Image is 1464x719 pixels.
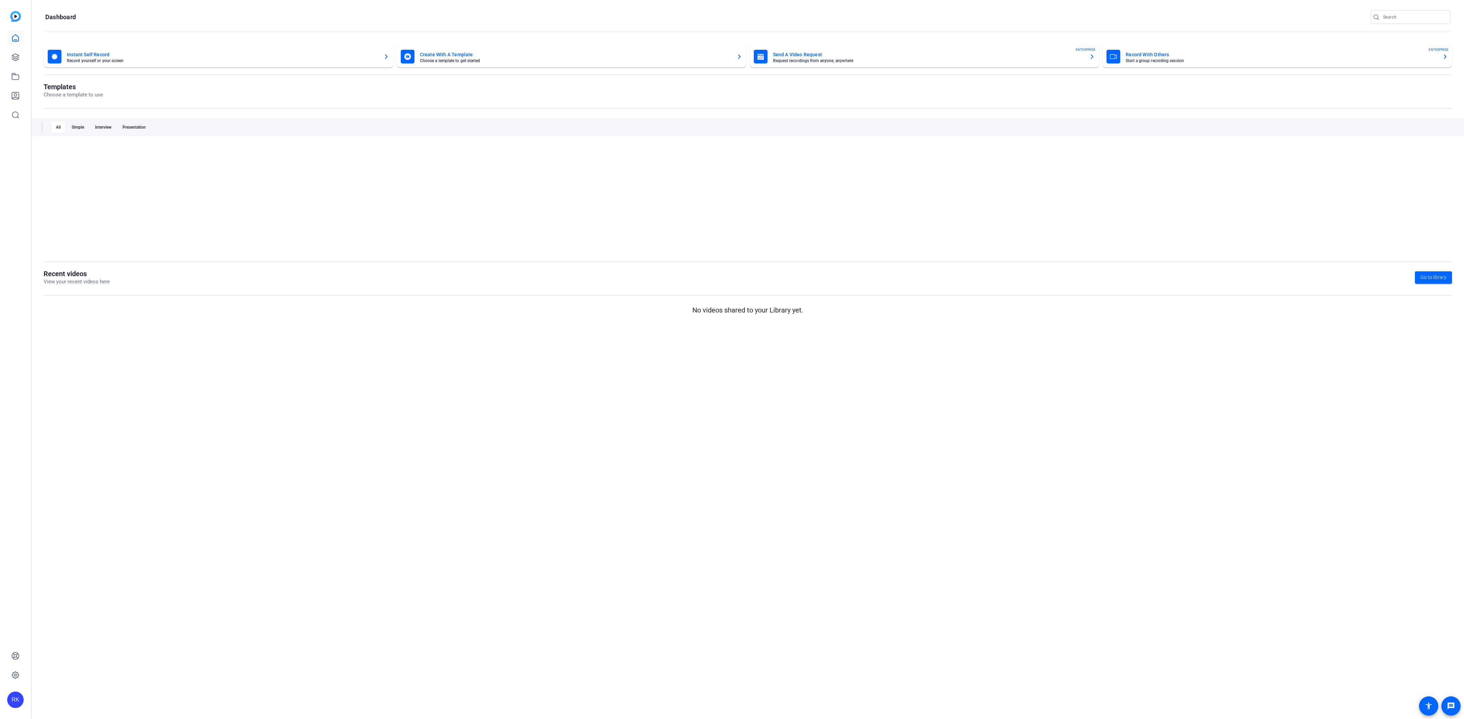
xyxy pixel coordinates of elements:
mat-card-subtitle: Start a group recording session [1126,59,1437,63]
mat-card-title: Record With Others [1126,50,1437,59]
div: Presentation [118,122,150,133]
mat-card-subtitle: Record yourself or your screen [67,59,378,63]
h1: Dashboard [45,13,76,21]
mat-card-subtitle: Request recordings from anyone, anywhere [773,59,1084,63]
span: ENTERPRISE [1429,47,1449,52]
div: All [52,122,65,133]
p: Choose a template to use [44,91,103,99]
mat-card-subtitle: Choose a template to get started [420,59,731,63]
button: Instant Self RecordRecord yourself or your screen [44,46,393,68]
span: Go to library [1420,274,1447,281]
p: No videos shared to your Library yet. [44,305,1452,315]
p: View your recent videos here [44,278,110,286]
mat-icon: message [1447,702,1455,710]
button: Send A Video RequestRequest recordings from anyone, anywhereENTERPRISE [750,46,1099,68]
img: blue-gradient.svg [10,11,21,22]
button: Record With OthersStart a group recording sessionENTERPRISE [1102,46,1452,68]
mat-icon: accessibility [1425,702,1433,710]
input: Search [1383,13,1445,21]
h1: Recent videos [44,270,110,278]
div: Interview [91,122,116,133]
div: Simple [68,122,88,133]
mat-card-title: Create With A Template [420,50,731,59]
mat-card-title: Send A Video Request [773,50,1084,59]
mat-card-title: Instant Self Record [67,50,378,59]
span: ENTERPRISE [1076,47,1096,52]
a: Go to library [1415,271,1452,284]
div: RK [7,692,24,708]
button: Create With A TemplateChoose a template to get started [397,46,746,68]
h1: Templates [44,83,103,91]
